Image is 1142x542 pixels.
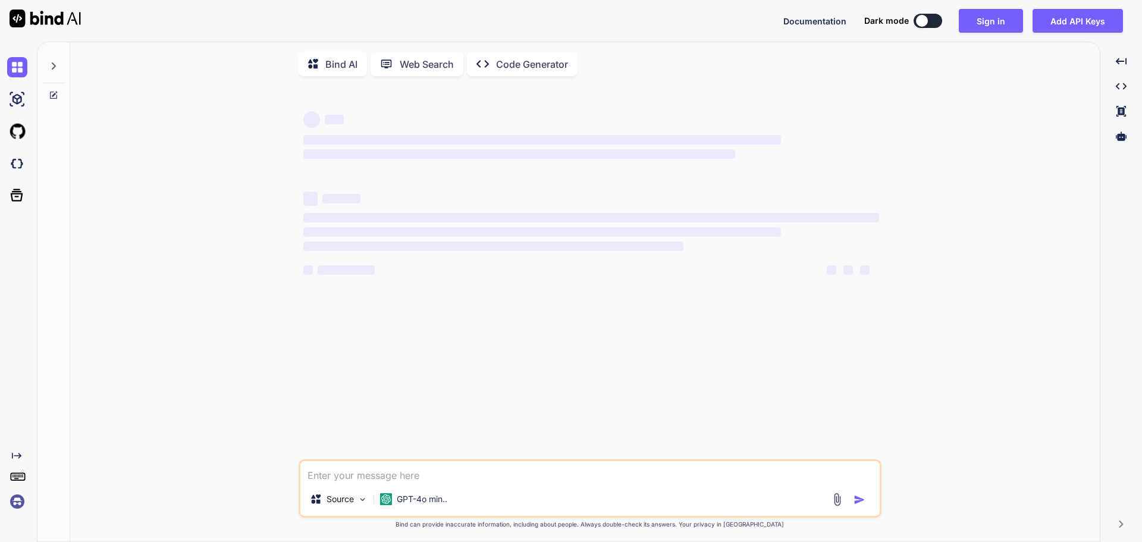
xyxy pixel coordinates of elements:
[854,494,865,506] img: icon
[7,89,27,109] img: ai-studio
[327,493,354,505] p: Source
[303,227,781,237] span: ‌
[322,194,360,203] span: ‌
[1033,9,1123,33] button: Add API Keys
[303,149,735,159] span: ‌
[303,265,313,275] span: ‌
[325,57,357,71] p: Bind AI
[843,265,853,275] span: ‌
[10,10,81,27] img: Bind AI
[303,242,683,251] span: ‌
[830,493,844,506] img: attachment
[783,16,846,26] span: Documentation
[7,121,27,142] img: githubLight
[860,265,870,275] span: ‌
[864,15,909,27] span: Dark mode
[827,265,836,275] span: ‌
[380,493,392,505] img: GPT-4o mini
[303,192,318,206] span: ‌
[325,115,344,124] span: ‌
[7,153,27,174] img: darkCloudIdeIcon
[400,57,454,71] p: Web Search
[303,111,320,128] span: ‌
[783,15,846,27] button: Documentation
[397,493,447,505] p: GPT-4o min..
[7,57,27,77] img: chat
[7,491,27,512] img: signin
[357,494,368,505] img: Pick Models
[303,135,781,145] span: ‌
[299,520,881,529] p: Bind can provide inaccurate information, including about people. Always double-check its answers....
[303,213,879,223] span: ‌
[496,57,568,71] p: Code Generator
[318,265,375,275] span: ‌
[959,9,1023,33] button: Sign in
